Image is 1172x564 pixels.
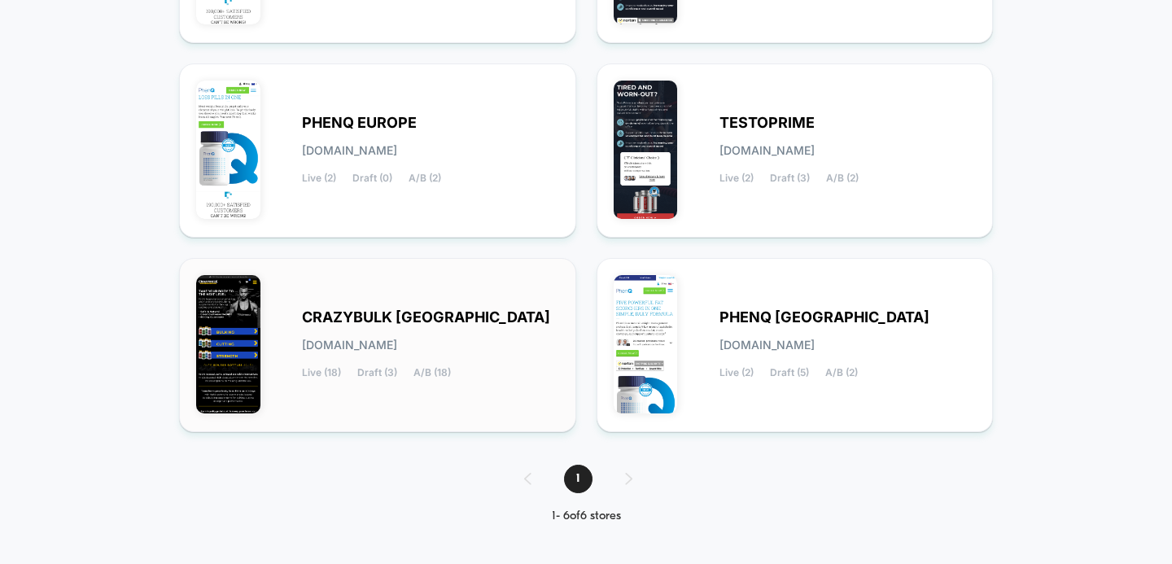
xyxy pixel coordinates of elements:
span: 1 [564,465,593,493]
span: TESTOPRIME [719,117,815,129]
span: PHENQ EUROPE [302,117,417,129]
span: PHENQ [GEOGRAPHIC_DATA] [719,312,929,323]
span: Draft (3) [357,367,397,378]
img: PHENQ_EUROPE [196,81,260,219]
span: Live (18) [302,367,341,378]
img: CRAZYBULK_USA [196,275,260,413]
span: CRAZYBULK [GEOGRAPHIC_DATA] [302,312,550,323]
span: [DOMAIN_NAME] [719,145,815,156]
span: A/B (2) [825,367,858,378]
span: Draft (3) [770,173,810,184]
div: 1 - 6 of 6 stores [508,509,665,523]
span: Draft (5) [770,367,809,378]
span: Draft (0) [352,173,392,184]
span: A/B (18) [413,367,451,378]
img: TESTOPRIME [614,81,678,219]
span: [DOMAIN_NAME] [302,145,397,156]
span: [DOMAIN_NAME] [719,339,815,351]
span: Live (2) [302,173,336,184]
span: Live (2) [719,173,754,184]
span: A/B (2) [826,173,859,184]
img: PHENQ_USA [614,275,678,413]
span: A/B (2) [409,173,441,184]
span: Live (2) [719,367,754,378]
span: [DOMAIN_NAME] [302,339,397,351]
